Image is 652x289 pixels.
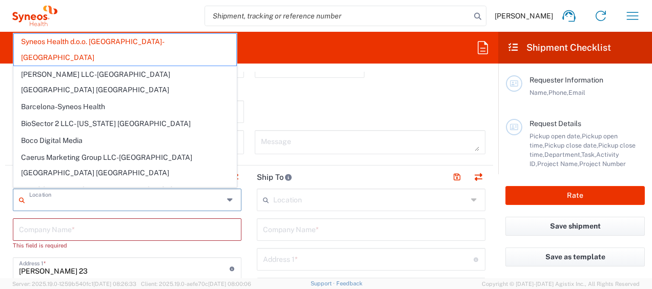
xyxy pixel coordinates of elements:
[495,11,553,20] span: [PERSON_NAME]
[336,280,362,286] a: Feedback
[505,217,645,236] button: Save shipment
[14,182,236,214] span: [PERSON_NAME] Communications LLC-[US_STATE] [GEOGRAPHIC_DATA]
[14,150,236,181] span: Caerus Marketing Group LLC-[GEOGRAPHIC_DATA] [GEOGRAPHIC_DATA] [GEOGRAPHIC_DATA]
[311,280,336,286] a: Support
[13,241,241,250] div: This field is required
[529,132,582,140] span: Pickup open date,
[537,160,579,168] span: Project Name,
[529,89,548,96] span: Name,
[205,6,471,26] input: Shipment, tracking or reference number
[581,151,596,158] span: Task,
[507,42,611,54] h2: Shipment Checklist
[14,99,236,115] span: Barcelona-Syneos Health
[12,281,136,287] span: Server: 2025.19.0-1259b540fc1
[548,89,568,96] span: Phone,
[544,151,581,158] span: Department,
[544,141,598,149] span: Pickup close date,
[14,116,236,132] span: BioSector 2 LLC- [US_STATE] [GEOGRAPHIC_DATA]
[12,42,130,54] h2: Desktop Shipment Request
[14,67,236,98] span: [PERSON_NAME] LLC-[GEOGRAPHIC_DATA] [GEOGRAPHIC_DATA] [GEOGRAPHIC_DATA]
[529,76,603,84] span: Requester Information
[257,172,292,182] h2: Ship To
[568,89,585,96] span: Email
[579,160,626,168] span: Project Number
[529,119,581,128] span: Request Details
[482,279,640,288] span: Copyright © [DATE]-[DATE] Agistix Inc., All Rights Reserved
[505,186,645,205] button: Rate
[14,133,236,149] span: Boco Digital Media
[505,247,645,266] button: Save as template
[141,281,251,287] span: Client: 2025.19.0-aefe70c
[208,281,251,287] span: [DATE] 08:00:06
[93,281,136,287] span: [DATE] 08:26:33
